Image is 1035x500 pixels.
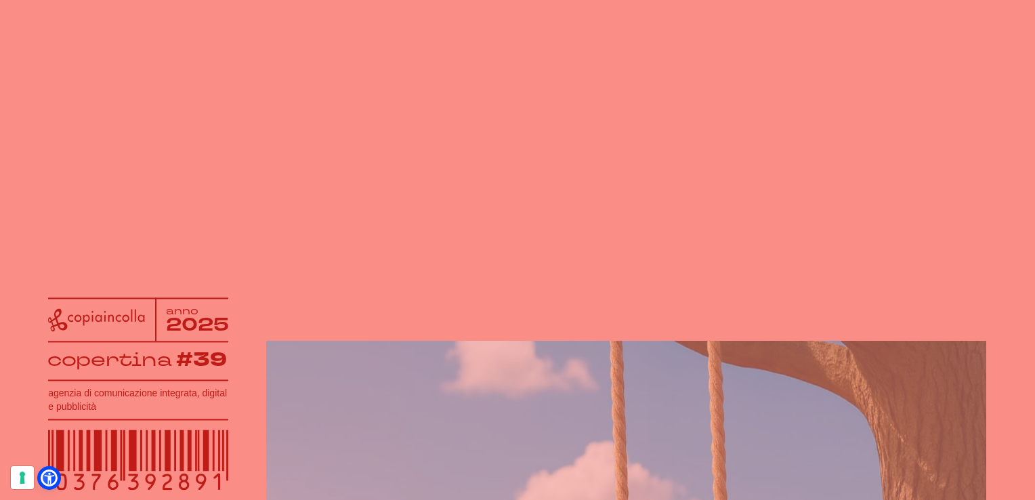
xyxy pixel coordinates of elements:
[166,312,229,337] tspan: 2025
[177,348,228,374] tspan: #39
[41,470,58,486] a: Open Accessibility Menu
[11,466,34,489] button: Le tue preferenze relative al consenso per le tecnologie di tracciamento
[47,348,173,372] tspan: copertina
[48,387,228,414] h1: agenzia di comunicazione integrata, digital e pubblicità
[166,304,198,317] tspan: anno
